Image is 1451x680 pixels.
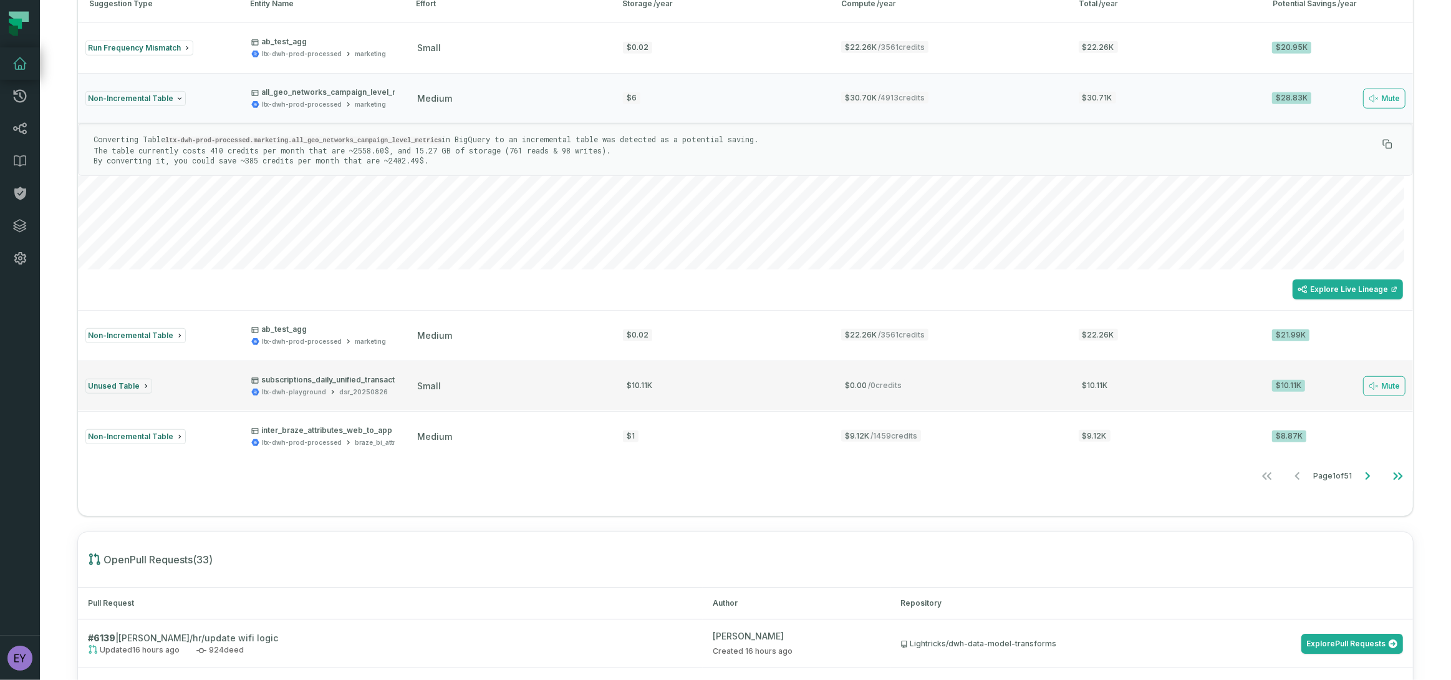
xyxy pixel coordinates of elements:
button: Non-Incremental Tableall_geo_networks_campaign_level_metricsltx-dwh-prod-processedmarketingmedium... [78,73,1413,123]
span: Non-Incremental Table [88,432,173,441]
div: $21.99K [1272,329,1309,341]
div: $6 [623,92,640,104]
p: ab_test_agg [251,37,386,47]
span: $22.26K [1079,41,1118,53]
div: $8.87K [1272,430,1306,442]
span: small [417,42,441,53]
div: $1 [623,430,639,442]
div: ltx-dwh-prod-processed [262,438,342,447]
div: ltx-dwh-prod-processed [262,49,342,59]
a: ExplorePull Requests [1301,634,1403,654]
button: Unused Tablesubscriptions_daily_unified_transactions_snapshotsltx-dwh-playgrounddsr_20250826small... [78,361,1413,410]
span: $0.00 [841,379,905,391]
button: Run Frequency Mismatchab_test_aggltx-dwh-prod-processedmarketingsmall$0.02$22.26K/3561credits$22.... [78,22,1413,72]
strong: # 6139 [88,633,115,643]
div: ltx-dwh-prod-processed [262,100,342,109]
span: Unused Table [88,381,140,391]
span: medium [417,330,452,341]
span: / 3561 credits [878,330,925,339]
span: medium [417,93,452,104]
span: Non-Incremental Table [88,331,173,340]
span: Run Frequency Mismatch [88,43,181,52]
span: Created [713,646,793,656]
span: / 1459 credits [870,431,917,440]
div: braze_bi_attributes [355,438,415,447]
button: Go to last page [1383,464,1413,488]
div: $0.02 [623,329,652,341]
span: / 4913 credits [878,93,925,102]
span: $22.26K [1079,329,1118,341]
div: $0.02 [623,42,652,54]
code: ltx-dwh-prod-processed.marketing.all_geo_networks_campaign_level_metrics [165,137,442,144]
a: Explore Live Lineage [1293,279,1403,299]
span: 924deed [196,644,244,656]
nav: pagination [78,464,1413,488]
span: $30.71K [1079,92,1116,104]
p: Converting Table in BigQuery to an incremental table was detected as a potential saving. The tabl... [94,134,1377,165]
img: avatar of eyal [7,646,32,671]
div: ltx-dwh-playground [262,387,326,397]
button: Go to next page [1352,464,1382,488]
span: $9.12K [1079,430,1111,442]
p: subscriptions_daily_unified_transactions_snapshots [251,375,453,385]
button: Non-Incremental Tableab_test_aggltx-dwh-prod-processedmarketingmedium$0.02$22.26K/3561credits$22.... [78,310,1413,360]
p: all_geo_networks_campaign_level_metrics [251,87,420,97]
div: Non-Incremental Tableall_geo_networks_campaign_level_metricsltx-dwh-prod-processedmarketingmedium... [78,123,1413,309]
div: $10.11K [1272,380,1305,392]
h2: | [PERSON_NAME]/hr/update wifi logic [88,631,400,644]
span: $22.26K [841,41,928,53]
div: ltx-dwh-prod-processed [262,337,342,346]
div: $28.83K [1272,92,1311,104]
span: small [417,381,441,391]
span: $9.12K [841,430,921,442]
span: / 3561 credits [878,42,925,52]
th: Pull Request [78,588,703,619]
p: inter_braze_attributes_web_to_app [251,425,415,435]
span: Updated [88,644,180,656]
span: medium [417,431,452,442]
div: marketing [355,337,386,346]
div: marketing [355,49,386,59]
relative-time: Aug 27, 2025, 5:50 PM GMT+3 [132,645,180,654]
span: Non-Incremental Table [88,94,173,103]
div: $10.11K [623,380,656,392]
p: ab_test_agg [251,324,386,334]
div: Lightricks/dwh-data-model-transforms [900,639,1056,649]
button: Mute [1363,89,1405,109]
button: Mute [1363,376,1405,396]
relative-time: Aug 27, 2025, 5:33 PM GMT+3 [745,646,793,656]
div: marketing [355,100,386,109]
th: Repository [890,588,1413,619]
button: Go to first page [1252,464,1282,488]
span: $30.70K [841,92,928,104]
span: $10.11K [1079,379,1112,391]
button: Go to previous page [1283,464,1313,488]
div: [PERSON_NAME] [713,629,880,643]
span: $22.26K [841,329,928,341]
ul: Page 1 of 51 [1252,464,1413,488]
button: Non-Incremental Tableinter_braze_attributes_web_to_appltx-dwh-prod-processedbraze_bi_attributesme... [78,411,1413,461]
th: Author [703,588,890,619]
div: dsr_20250826 [339,387,388,397]
div: $20.95K [1272,42,1311,54]
span: / 0 credits [868,381,902,390]
h1: Open Pull Requests ( 33 ) [88,552,1423,567]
